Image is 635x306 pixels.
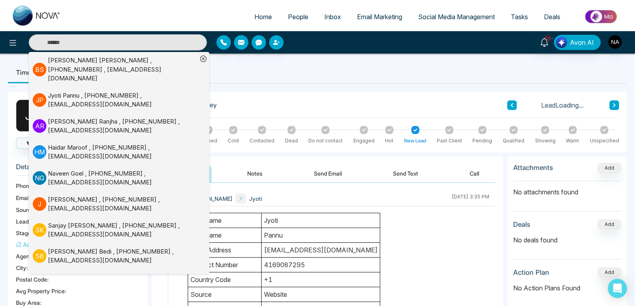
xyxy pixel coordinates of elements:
button: Add [598,220,621,229]
li: Timeline [8,62,49,83]
span: Phone: [16,182,34,190]
div: Do not contact [308,137,343,144]
button: Call [16,138,55,149]
span: 10+ [544,35,552,42]
span: Home [254,13,272,21]
span: Inbox [324,13,341,21]
div: Past Client [437,137,462,144]
h3: Action Plan [513,268,549,276]
span: Social Media Management [418,13,495,21]
div: Engaged [353,137,375,144]
span: Email Marketing [357,13,402,21]
button: Send Email [298,164,358,182]
span: [PERSON_NAME] [188,194,232,203]
span: Deals [544,13,560,21]
a: Social Media Management [410,9,503,24]
div: Warm [566,137,579,144]
span: Stage: [16,229,33,237]
div: Naveen Goel , [PHONE_NUMBER] , [EMAIL_ADDRESS][DOMAIN_NAME] [48,169,197,187]
div: New Lead [404,137,426,144]
p: B S [33,63,46,76]
span: Lead Type: [16,217,45,226]
p: S B [33,249,46,263]
button: Call [454,164,495,182]
div: Open Intercom Messenger [608,279,627,298]
a: 10+ [535,35,554,49]
div: J P [16,100,48,132]
img: Lead Flow [556,37,567,48]
div: [PERSON_NAME] Ranjha , [PHONE_NUMBER] , [EMAIL_ADDRESS][DOMAIN_NAME] [48,117,197,135]
button: Add [598,268,621,277]
img: Market-place.gif [572,8,630,26]
span: Agent: [16,252,33,260]
div: Contacted [250,137,274,144]
p: No deals found [513,235,621,245]
img: Nova CRM Logo [13,6,61,26]
img: User Avatar [608,35,622,49]
span: Add [598,164,621,171]
div: Sanjay [PERSON_NAME] , [PHONE_NUMBER] , [EMAIL_ADDRESS][DOMAIN_NAME] [48,221,197,239]
div: Hot [385,137,393,144]
div: [PERSON_NAME] Bedi , [PHONE_NUMBER] , [EMAIL_ADDRESS][DOMAIN_NAME] [48,247,197,265]
span: Email: [16,194,31,202]
a: Tasks [503,9,536,24]
p: No Action Plans Found [513,283,621,293]
a: Deals [536,9,568,24]
div: Qualified [503,137,524,144]
h3: Attachments [513,164,553,172]
div: Jyoti Pannu , [PHONE_NUMBER] , [EMAIL_ADDRESS][DOMAIN_NAME] [48,91,197,109]
a: Email Marketing [349,9,410,24]
h3: Details [16,163,140,175]
div: [PERSON_NAME] , [PHONE_NUMBER] , [EMAIL_ADDRESS][DOMAIN_NAME] [48,195,197,213]
span: Jyoti [249,194,262,203]
span: City : [16,264,28,272]
p: No attachments found [513,181,621,197]
h3: Deals [513,220,530,228]
a: Home [246,9,280,24]
span: Avon AI [570,38,594,47]
p: N G [33,171,46,185]
div: Farooq Rasool , [PHONE_NUMBER] , [EMAIL_ADDRESS][DOMAIN_NAME] [48,273,197,291]
button: Avon AI [554,35,601,50]
div: Cold [228,137,239,144]
p: J P [33,93,46,107]
span: Avg Property Price : [16,287,66,295]
p: S K [33,223,46,237]
span: Tasks [511,13,528,21]
div: Pending [472,137,492,144]
button: Add [598,163,621,173]
a: People [280,9,316,24]
div: [DATE] 3:35 PM [452,193,489,204]
p: H M [33,145,46,159]
span: Postal Code : [16,275,49,284]
div: Showing [535,137,556,144]
button: Add Address [16,240,58,249]
span: Lead Loading... [541,100,583,110]
span: People [288,13,308,21]
div: Haidar Maroof , [PHONE_NUMBER] , [EMAIL_ADDRESS][DOMAIN_NAME] [48,143,197,161]
div: [PERSON_NAME] [PERSON_NAME] , [PHONE_NUMBER] , [EMAIL_ADDRESS][DOMAIN_NAME] [48,56,197,83]
button: Send Text [377,164,434,182]
p: A R [33,119,46,133]
div: Dead [285,137,298,144]
button: Notes [231,164,278,182]
div: Unspecified [590,137,619,144]
span: Source: [16,206,36,214]
p: J [33,197,46,211]
a: Inbox [316,9,349,24]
